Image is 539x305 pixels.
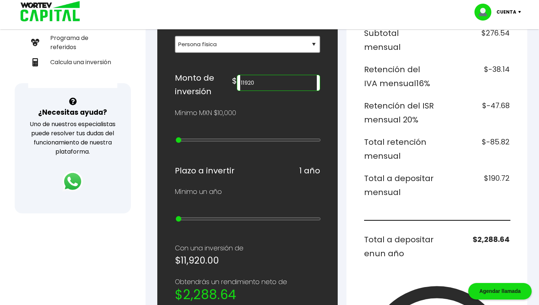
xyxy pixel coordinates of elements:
img: logos_whatsapp-icon.242b2217.svg [62,171,83,192]
p: Uno de nuestros especialistas puede resolver tus dudas del funcionamiento de nuestra plataforma. [24,120,122,156]
p: Cuenta [496,7,516,18]
div: Agendar llamada [468,283,532,300]
img: recomiendanos-icon.9b8e9327.svg [31,38,39,47]
h6: $276.54 [440,26,510,54]
h6: Retención del ISR mensual 20% [364,99,434,126]
img: calculadora-icon.17d418c4.svg [31,58,39,66]
h6: Total retención mensual [364,135,434,163]
h6: $-85.82 [440,135,510,163]
img: icon-down [516,11,526,13]
h2: $2,288.64 [175,287,320,302]
h3: ¿Necesitas ayuda? [38,107,107,118]
h6: $2,288.64 [440,233,510,260]
h6: $190.72 [440,172,510,199]
h6: Total a depositar mensual [364,172,434,199]
p: Mínimo MXN $10,000 [175,107,236,118]
p: Mínimo un año [175,186,222,197]
h6: $ [232,74,237,88]
p: Con una inversión de [175,243,320,254]
p: Obtendrás un rendimiento neto de [175,276,320,287]
h6: $-38.14 [440,63,510,90]
h6: Plazo a invertir [175,164,235,178]
a: Programa de referidos [28,30,117,55]
h6: Monto de inversión [175,71,232,99]
h6: Subtotal mensual [364,26,434,54]
h6: $-47.68 [440,99,510,126]
h6: Total a depositar en un año [364,233,434,260]
h6: 1 año [299,164,320,178]
h5: $11,920.00 [175,254,320,268]
a: Calcula una inversión [28,55,117,70]
img: profile-image [474,4,496,21]
h6: Retención del IVA mensual 16% [364,63,434,90]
